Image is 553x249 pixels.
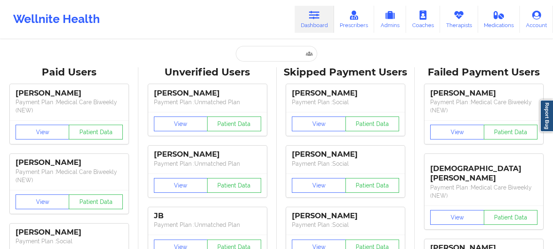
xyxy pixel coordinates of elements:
[16,98,123,114] p: Payment Plan : Medical Care Biweekly (NEW)
[345,178,400,193] button: Patient Data
[16,158,123,167] div: [PERSON_NAME]
[16,194,70,209] button: View
[334,6,375,33] a: Prescribers
[154,160,261,168] p: Payment Plan : Unmatched Plan
[292,160,399,168] p: Payment Plan : Social
[345,117,400,131] button: Patient Data
[154,178,208,193] button: View
[478,6,520,33] a: Medications
[520,6,553,33] a: Account
[69,125,123,139] button: Patient Data
[6,66,133,79] div: Paid Users
[16,89,123,98] div: [PERSON_NAME]
[430,158,537,183] div: [DEMOGRAPHIC_DATA][PERSON_NAME]
[292,89,399,98] div: [PERSON_NAME]
[295,6,334,33] a: Dashboard
[484,125,538,139] button: Patient Data
[430,125,484,139] button: View
[154,150,261,159] div: [PERSON_NAME]
[292,211,399,221] div: [PERSON_NAME]
[154,221,261,229] p: Payment Plan : Unmatched Plan
[540,100,553,132] a: Report Bug
[420,66,547,79] div: Failed Payment Users
[292,178,346,193] button: View
[440,6,478,33] a: Therapists
[154,89,261,98] div: [PERSON_NAME]
[16,237,123,245] p: Payment Plan : Social
[16,125,70,139] button: View
[16,228,123,237] div: [PERSON_NAME]
[282,66,409,79] div: Skipped Payment Users
[154,211,261,221] div: JB
[430,210,484,225] button: View
[406,6,440,33] a: Coaches
[144,66,271,79] div: Unverified Users
[292,221,399,229] p: Payment Plan : Social
[207,117,261,131] button: Patient Data
[16,168,123,184] p: Payment Plan : Medical Care Biweekly (NEW)
[154,98,261,106] p: Payment Plan : Unmatched Plan
[430,183,537,200] p: Payment Plan : Medical Care Biweekly (NEW)
[69,194,123,209] button: Patient Data
[484,210,538,225] button: Patient Data
[292,98,399,106] p: Payment Plan : Social
[430,98,537,114] p: Payment Plan : Medical Care Biweekly (NEW)
[374,6,406,33] a: Admins
[292,117,346,131] button: View
[207,178,261,193] button: Patient Data
[430,89,537,98] div: [PERSON_NAME]
[292,150,399,159] div: [PERSON_NAME]
[154,117,208,131] button: View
